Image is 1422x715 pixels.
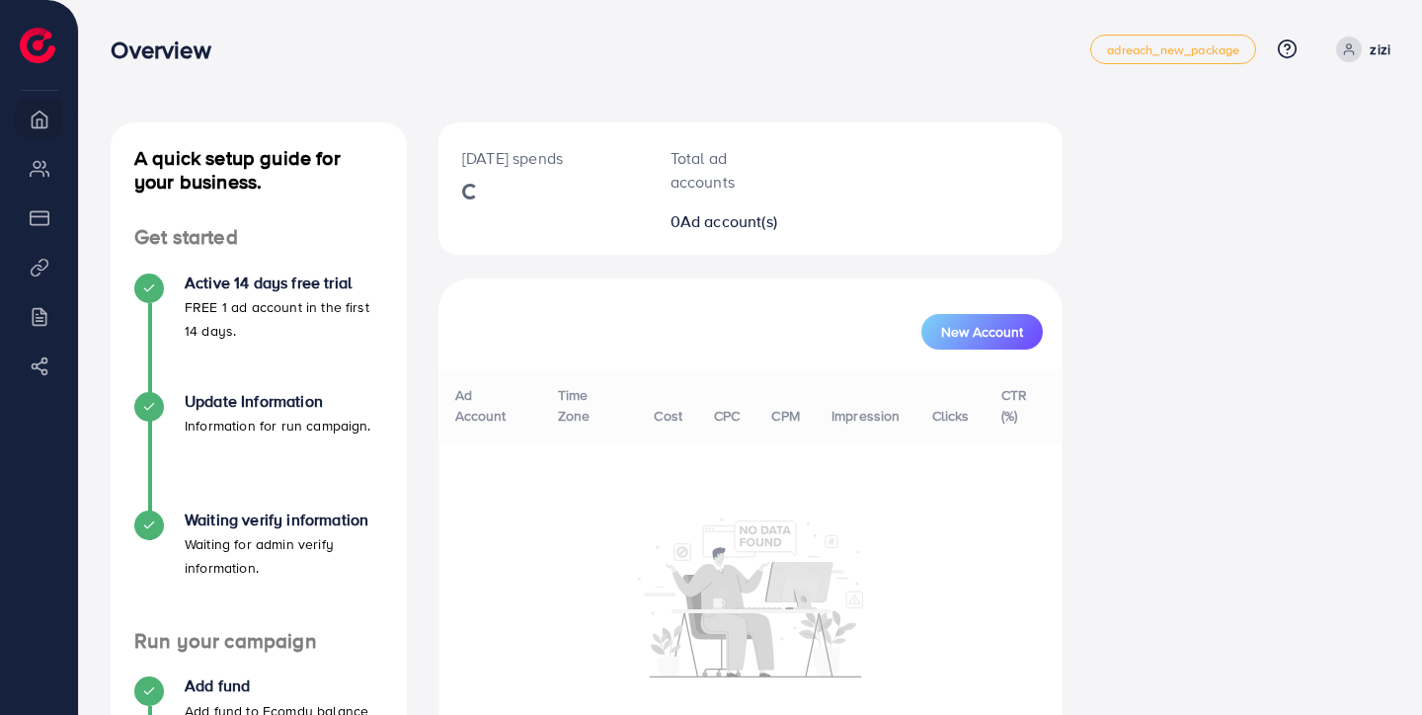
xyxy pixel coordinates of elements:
img: logo [20,28,55,63]
h4: Active 14 days free trial [185,274,383,292]
span: Ad account(s) [680,210,777,232]
span: New Account [941,325,1023,339]
li: Update Information [111,392,407,511]
h4: Waiting verify information [185,511,383,529]
span: adreach_new_package [1107,43,1239,56]
h4: Add fund [185,676,368,695]
a: zizi [1328,37,1390,62]
h2: 0 [671,212,779,231]
h3: Overview [111,36,226,64]
a: adreach_new_package [1090,35,1256,64]
li: Waiting verify information [111,511,407,629]
h4: A quick setup guide for your business. [111,146,407,194]
h4: Run your campaign [111,629,407,654]
h4: Get started [111,225,407,250]
p: Information for run campaign. [185,414,371,437]
p: Waiting for admin verify information. [185,532,383,580]
li: Active 14 days free trial [111,274,407,392]
h4: Update Information [185,392,371,411]
p: [DATE] spends [462,146,623,170]
p: zizi [1370,38,1390,61]
button: New Account [921,314,1043,350]
p: FREE 1 ad account in the first 14 days. [185,295,383,343]
p: Total ad accounts [671,146,779,194]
